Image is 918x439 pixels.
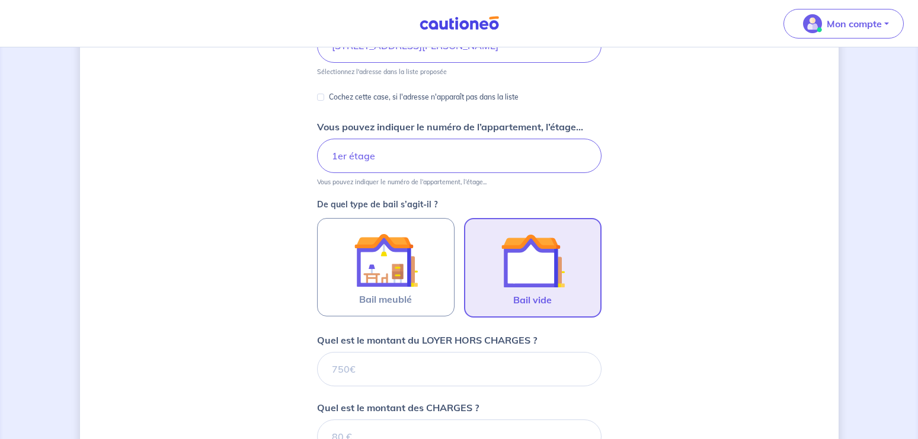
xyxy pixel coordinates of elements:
[803,14,822,33] img: illu_account_valid_menu.svg
[317,200,602,209] p: De quel type de bail s’agit-il ?
[783,9,904,39] button: illu_account_valid_menu.svgMon compte
[415,16,504,31] img: Cautioneo
[317,120,583,134] p: Vous pouvez indiquer le numéro de l’appartement, l’étage...
[317,352,602,386] input: 750€
[359,292,412,306] span: Bail meublé
[827,17,882,31] p: Mon compte
[501,229,565,293] img: illu_empty_lease.svg
[317,68,447,76] p: Sélectionnez l'adresse dans la liste proposée
[317,400,479,415] p: Quel est le montant des CHARGES ?
[317,178,487,186] p: Vous pouvez indiquer le numéro de l’appartement, l’étage...
[513,293,552,307] span: Bail vide
[317,333,537,347] p: Quel est le montant du LOYER HORS CHARGES ?
[354,228,418,292] img: illu_furnished_lease.svg
[317,139,602,173] input: Appartement 2
[329,90,519,104] p: Cochez cette case, si l'adresse n'apparaît pas dans la liste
